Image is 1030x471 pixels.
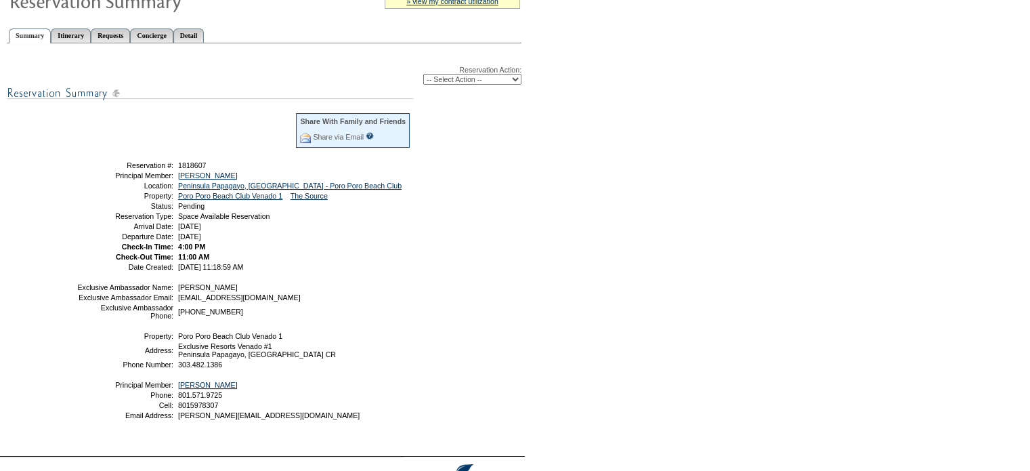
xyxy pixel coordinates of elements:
span: [DATE] [178,222,201,230]
td: Exclusive Ambassador Name: [77,283,173,291]
span: [PHONE_NUMBER] [178,308,243,316]
strong: Check-Out Time: [116,253,173,261]
td: Phone: [77,391,173,399]
a: [PERSON_NAME] [178,381,238,389]
span: Space Available Reservation [178,212,270,220]
span: [DATE] 11:18:59 AM [178,263,243,271]
td: Status: [77,202,173,210]
span: 801.571.9725 [178,391,222,399]
td: Date Created: [77,263,173,271]
td: Principal Member: [77,171,173,180]
span: [PERSON_NAME] [178,283,238,291]
span: [DATE] [178,232,201,241]
input: What is this? [366,132,374,140]
a: Itinerary [51,28,91,43]
td: Email Address: [77,411,173,419]
span: 11:00 AM [178,253,209,261]
td: Principal Member: [77,381,173,389]
a: Requests [91,28,130,43]
span: Poro Poro Beach Club Venado 1 [178,332,282,340]
a: Concierge [130,28,173,43]
span: 4:00 PM [178,243,205,251]
td: Property: [77,332,173,340]
span: 1818607 [178,161,207,169]
img: subTtlResSummary.gif [7,85,413,102]
td: Location: [77,182,173,190]
strong: Check-In Time: [122,243,173,251]
a: [PERSON_NAME] [178,171,238,180]
td: Reservation Type: [77,212,173,220]
span: 8015978307 [178,401,218,409]
td: Phone Number: [77,361,173,369]
a: Detail [173,28,205,43]
td: Exclusive Ambassador Phone: [77,304,173,320]
span: Exclusive Resorts Venado #1 Peninsula Papagayo, [GEOGRAPHIC_DATA] CR [178,342,336,359]
td: Arrival Date: [77,222,173,230]
div: Reservation Action: [7,66,521,85]
span: 303.482.1386 [178,361,222,369]
td: Cell: [77,401,173,409]
span: [PERSON_NAME][EMAIL_ADDRESS][DOMAIN_NAME] [178,411,360,419]
a: Share via Email [313,133,364,141]
td: Departure Date: [77,232,173,241]
td: Reservation #: [77,161,173,169]
td: Exclusive Ambassador Email: [77,293,173,302]
div: Share With Family and Friends [300,117,406,125]
td: Address: [77,342,173,359]
td: Property: [77,192,173,200]
a: Summary [9,28,51,43]
span: [EMAIL_ADDRESS][DOMAIN_NAME] [178,293,301,302]
a: Peninsula Papagayo, [GEOGRAPHIC_DATA] - Poro Poro Beach Club [178,182,402,190]
a: The Source [291,192,328,200]
span: Pending [178,202,205,210]
a: Poro Poro Beach Club Venado 1 [178,192,282,200]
